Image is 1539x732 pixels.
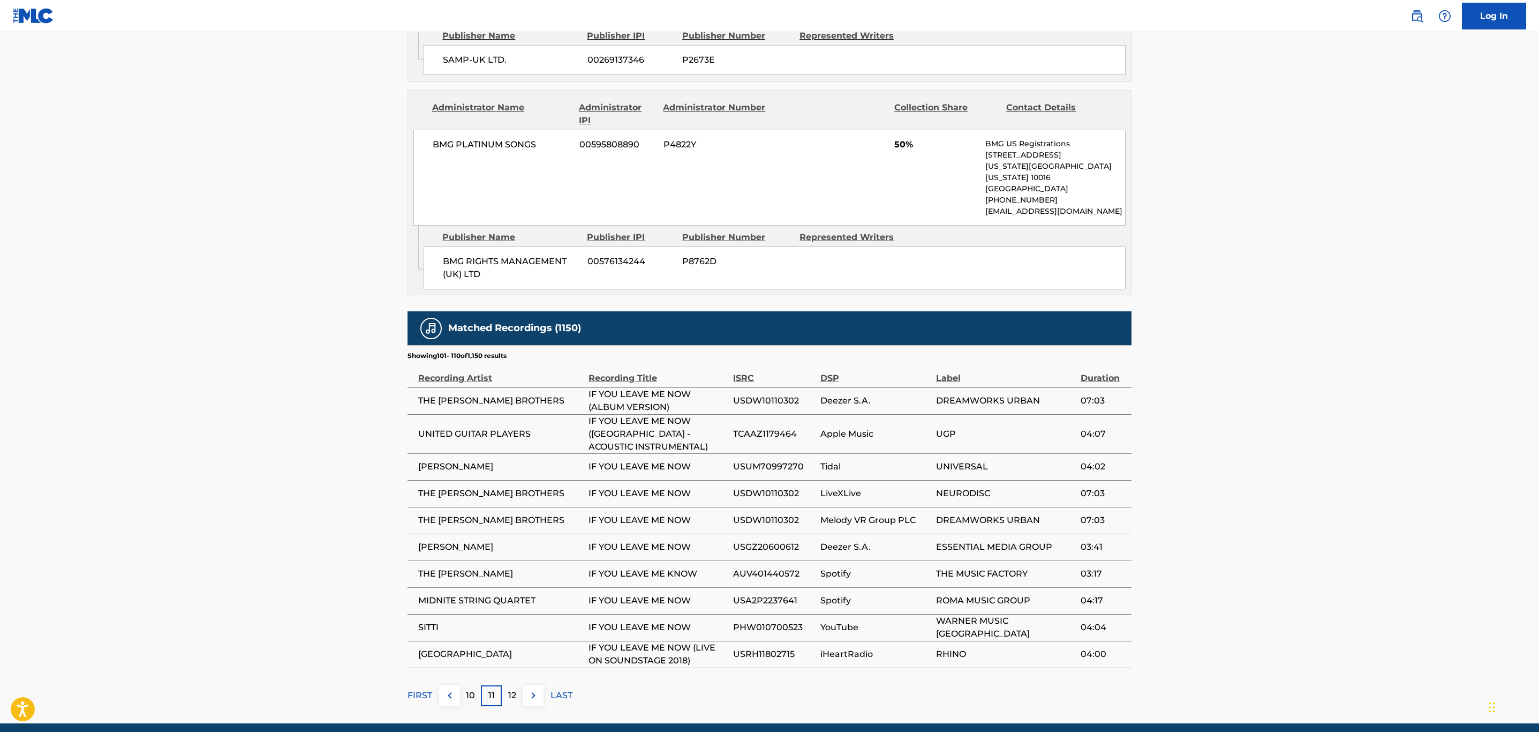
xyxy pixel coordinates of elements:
span: YouTube [820,621,930,634]
div: Publisher Name [442,29,579,42]
div: Publisher Name [442,231,579,244]
span: RHINO [936,648,1075,661]
span: THE [PERSON_NAME] BROTHERS [418,394,583,407]
div: Drag [1489,691,1495,723]
a: Public Search [1406,5,1428,27]
span: MIDNITE STRING QUARTET [418,594,583,607]
iframe: Chat Widget [1485,681,1539,732]
span: IF YOU LEAVE ME NOW (LIVE ON SOUNDSTAGE 2018) [589,641,728,667]
span: TCAAZ1179464 [733,428,815,440]
span: THE [PERSON_NAME] BROTHERS [418,487,583,500]
span: 03:17 [1081,567,1126,580]
div: Collection Share [894,101,998,127]
div: Represented Writers [799,29,909,42]
span: 04:00 [1081,648,1126,661]
span: NEURODISC [936,487,1075,500]
span: [GEOGRAPHIC_DATA] [418,648,583,661]
p: [EMAIL_ADDRESS][DOMAIN_NAME] [985,206,1125,217]
span: 00269137346 [587,54,674,66]
span: 04:02 [1081,460,1126,473]
span: SITTI [418,621,583,634]
div: Publisher IPI [587,231,674,244]
span: Spotify [820,567,930,580]
div: Administrator IPI [579,101,655,127]
div: ISRC [733,361,815,385]
p: BMG US Registrations [985,138,1125,150]
span: IF YOU LEAVE ME NOW [589,594,728,607]
span: AUV401440572 [733,567,815,580]
span: 00576134244 [587,255,674,268]
span: BMG RIGHTS MANAGEMENT (UK) LTD [443,255,579,281]
span: THE MUSIC FACTORY [936,567,1075,580]
span: Apple Music [820,428,930,440]
div: Label [936,361,1075,385]
span: IF YOU LEAVE ME NOW ([GEOGRAPHIC_DATA] - ACOUSTIC INSTRUMENTAL) [589,415,728,453]
span: P2673E [682,54,791,66]
div: Recording Artist [418,361,583,385]
span: Melody VR Group PLC [820,514,930,527]
img: Matched Recordings [425,322,437,335]
span: USA2P2237641 [733,594,815,607]
span: BMG PLATINUM SONGS [433,138,571,151]
span: 07:03 [1081,514,1126,527]
span: ESSENTIAL MEDIA GROUP [936,541,1075,554]
span: 04:04 [1081,621,1126,634]
p: 12 [508,689,516,702]
span: 00595808890 [579,138,655,151]
div: Contact Details [1006,101,1110,127]
span: IF YOU LEAVE ME NOW [589,514,728,527]
span: 03:41 [1081,541,1126,554]
span: 50% [894,138,977,151]
span: Deezer S.A. [820,394,930,407]
span: USDW10110302 [733,514,815,527]
p: FIRST [408,689,432,702]
p: [PHONE_NUMBER] [985,195,1125,206]
span: UGP [936,428,1075,440]
div: Publisher IPI [587,29,674,42]
span: UNITED GUITAR PLAYERS [418,428,583,440]
span: USRH11802715 [733,648,815,661]
h5: Matched Recordings (1150) [448,322,581,334]
p: LAST [550,689,572,702]
p: [STREET_ADDRESS] [985,150,1125,161]
span: [PERSON_NAME] [418,460,583,473]
span: DREAMWORKS URBAN [936,514,1075,527]
span: THE [PERSON_NAME] [418,567,583,580]
span: 07:03 [1081,394,1126,407]
span: DREAMWORKS URBAN [936,394,1075,407]
span: P4822Y [663,138,767,151]
span: USGZ20600612 [733,541,815,554]
span: 04:17 [1081,594,1126,607]
div: Publisher Number [682,231,791,244]
div: DSP [820,361,930,385]
span: USUM70997270 [733,460,815,473]
span: UNIVERSAL [936,460,1075,473]
span: PHW010700523 [733,621,815,634]
span: IF YOU LEAVE ME NOW [589,541,728,554]
span: ROMA MUSIC GROUP [936,594,1075,607]
span: Deezer S.A. [820,541,930,554]
span: Spotify [820,594,930,607]
div: Publisher Number [682,29,791,42]
div: Administrator Name [432,101,571,127]
span: THE [PERSON_NAME] BROTHERS [418,514,583,527]
p: 11 [488,689,495,702]
img: MLC Logo [13,8,54,24]
span: SAMP-UK LTD. [443,54,579,66]
span: IF YOU LEAVE ME NOW [589,487,728,500]
div: Represented Writers [799,231,909,244]
img: right [527,689,540,702]
div: Help [1434,5,1455,27]
p: Showing 101 - 110 of 1,150 results [408,351,507,361]
img: help [1438,10,1451,23]
div: Recording Title [589,361,728,385]
span: IF YOU LEAVE ME NOW (ALBUM VERSION) [589,388,728,414]
img: left [443,689,456,702]
p: [US_STATE][GEOGRAPHIC_DATA][US_STATE] 10016 [985,161,1125,183]
span: USDW10110302 [733,487,815,500]
img: search [1410,10,1423,23]
div: Duration [1081,361,1126,385]
span: WARNER MUSIC [GEOGRAPHIC_DATA] [936,615,1075,640]
div: Administrator Number [663,101,767,127]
